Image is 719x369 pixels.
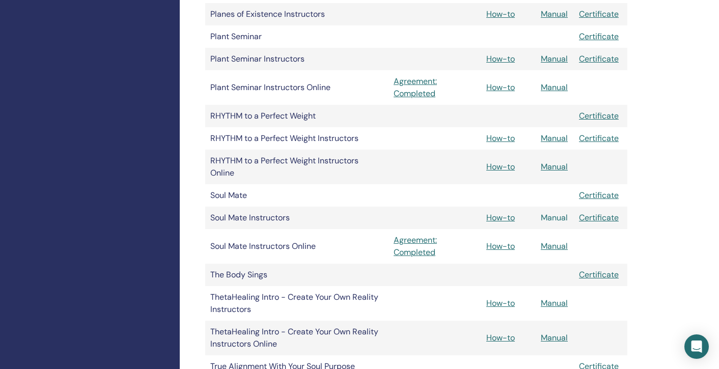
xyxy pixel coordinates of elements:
[205,184,389,207] td: Soul Mate
[486,133,515,144] a: How-to
[486,82,515,93] a: How-to
[205,3,389,25] td: Planes of Existence Instructors
[205,25,389,48] td: Plant Seminar
[486,9,515,19] a: How-to
[579,269,619,280] a: Certificate
[486,332,515,343] a: How-to
[541,82,568,93] a: Manual
[579,31,619,42] a: Certificate
[205,105,389,127] td: RHYTHM to a Perfect Weight
[486,212,515,223] a: How-to
[541,241,568,251] a: Manual
[205,127,389,150] td: RHYTHM to a Perfect Weight Instructors
[486,298,515,308] a: How-to
[205,286,389,321] td: ThetaHealing Intro - Create Your Own Reality Instructors
[541,298,568,308] a: Manual
[541,212,568,223] a: Manual
[394,234,476,259] a: Agreement: Completed
[579,110,619,121] a: Certificate
[205,229,389,264] td: Soul Mate Instructors Online
[205,264,389,286] td: The Body Sings
[394,75,476,100] a: Agreement: Completed
[541,53,568,64] a: Manual
[205,48,389,70] td: Plant Seminar Instructors
[579,53,619,64] a: Certificate
[579,133,619,144] a: Certificate
[205,150,389,184] td: RHYTHM to a Perfect Weight Instructors Online
[579,212,619,223] a: Certificate
[541,161,568,172] a: Manual
[486,161,515,172] a: How-to
[486,53,515,64] a: How-to
[579,190,619,201] a: Certificate
[205,70,389,105] td: Plant Seminar Instructors Online
[541,332,568,343] a: Manual
[205,207,389,229] td: Soul Mate Instructors
[486,241,515,251] a: How-to
[684,334,709,359] div: Open Intercom Messenger
[205,321,389,355] td: ThetaHealing Intro - Create Your Own Reality Instructors Online
[541,133,568,144] a: Manual
[541,9,568,19] a: Manual
[579,9,619,19] a: Certificate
